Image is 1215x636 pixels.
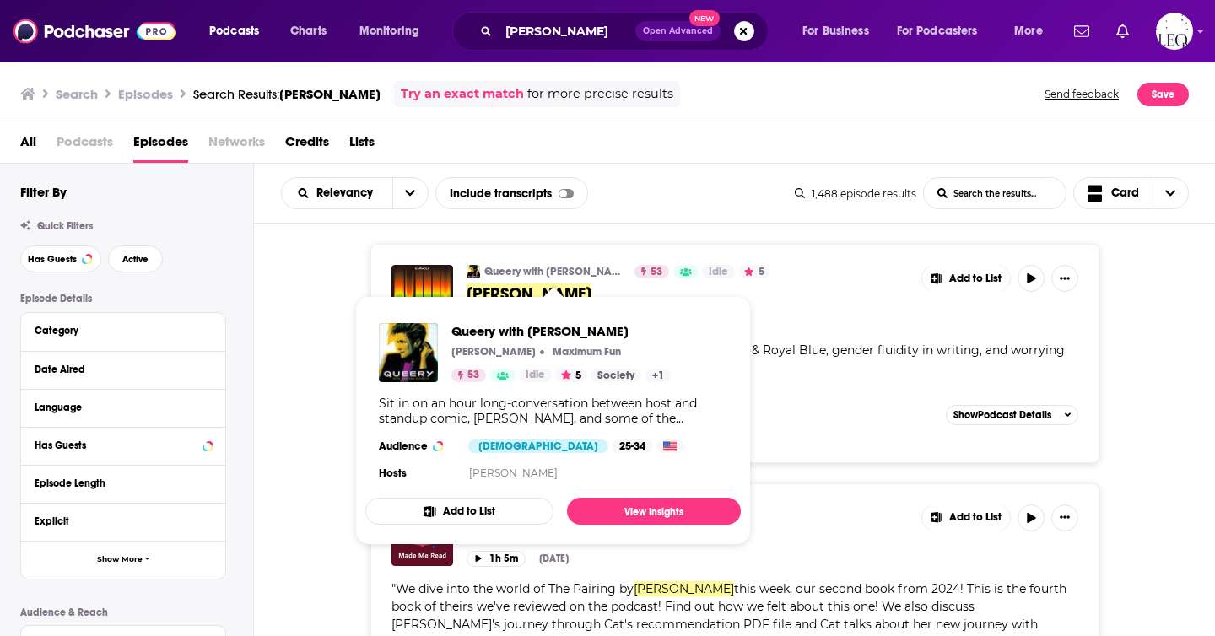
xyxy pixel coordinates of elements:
h4: Hosts [379,466,407,480]
span: [PERSON_NAME] [279,86,381,102]
button: 5 [739,265,769,278]
span: [PERSON_NAME] [634,581,734,596]
span: Podcasts [209,19,259,43]
button: Show More Button [1051,265,1078,292]
span: Show More [97,555,143,564]
button: Choose View [1073,177,1190,209]
button: Has Guests [20,245,101,272]
div: [DEMOGRAPHIC_DATA] [468,439,608,453]
button: Show More Button [1051,504,1078,531]
button: open menu [282,187,392,199]
p: Maximum Fun [553,345,621,358]
img: User Profile [1156,13,1193,50]
span: Card [1111,187,1139,199]
button: Show profile menu [1156,13,1193,50]
div: Date Aired [35,364,201,375]
button: Show More Button [922,265,1010,292]
button: Has Guests [35,434,212,455]
button: ShowPodcast Details [946,405,1079,425]
button: 1h 5m [467,551,526,567]
a: Show notifications dropdown [1110,17,1136,46]
button: open menu [886,18,1002,45]
button: Send feedback [1039,81,1124,107]
a: Lists [349,128,375,163]
a: Credits [285,128,329,163]
span: Networks [208,128,265,163]
span: Open Advanced [643,27,713,35]
h3: Search [56,86,98,102]
button: Show More Button [922,504,1010,531]
span: We dive into the world of The Pairing by [396,581,634,596]
div: Explicit [35,515,201,527]
a: Show notifications dropdown [1067,17,1096,46]
button: Category [35,320,212,341]
a: Society [591,369,641,382]
a: Charts [279,18,337,45]
img: Queery with Cameron Esposito [467,265,480,278]
span: for more precise results [527,84,673,104]
a: [PERSON_NAME] [467,283,910,305]
span: Idle [709,264,728,281]
a: Search Results:[PERSON_NAME] [193,86,381,102]
span: Queery with [PERSON_NAME] [451,323,671,339]
span: More [1014,19,1043,43]
div: [DATE] [539,552,569,564]
button: Show More [21,541,225,579]
button: open menu [348,18,441,45]
input: Search podcasts, credits, & more... [499,18,635,45]
span: Relevancy [316,187,379,199]
button: Save [1137,83,1189,106]
p: [PERSON_NAME] [451,345,536,358]
a: 53 [451,369,486,382]
span: Add to List [949,272,1002,285]
a: All [20,128,36,163]
img: Casey McQuiston [391,265,453,326]
span: Has Guests [28,255,77,264]
span: For Podcasters [897,19,978,43]
button: 5 [556,369,586,382]
span: 53 [651,264,662,281]
a: Maximum FunMaximum Fun [548,345,621,358]
h2: Choose List sort [281,177,429,209]
a: Episodes [133,128,188,163]
div: Include transcripts [435,177,588,209]
div: Has Guests [35,439,197,451]
button: open menu [197,18,281,45]
a: Queery with Cameron Esposito [451,323,671,339]
span: Podcasts [57,128,113,163]
span: 53 [467,367,479,384]
span: [PERSON_NAME] [467,283,591,305]
div: Language [35,402,201,413]
button: Language [35,396,212,418]
p: Episode Details [20,293,226,305]
h3: Audience [379,439,455,453]
span: Add to List [949,511,1002,524]
button: Date Aired [35,358,212,380]
h3: Episodes [118,86,173,102]
a: Try an exact match [401,84,524,104]
h2: Filter By [20,184,67,200]
a: Queery with [PERSON_NAME] [484,265,624,278]
img: Podchaser - Follow, Share and Rate Podcasts [13,15,175,47]
span: Idle [526,367,545,384]
span: Quick Filters [37,220,93,232]
button: open menu [1002,18,1064,45]
button: Open AdvancedNew [635,21,721,41]
img: Queery with Cameron Esposito [379,323,438,382]
div: Sit in on an hour long-conversation between host and standup comic, [PERSON_NAME], and some of th... [379,396,727,426]
div: Episode Length [35,477,201,489]
button: Active [108,245,163,272]
span: Monitoring [359,19,419,43]
span: Charts [290,19,327,43]
p: Audience & Reach [20,606,226,618]
a: Idle [519,369,552,382]
span: Logged in as LeoPR [1156,13,1193,50]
